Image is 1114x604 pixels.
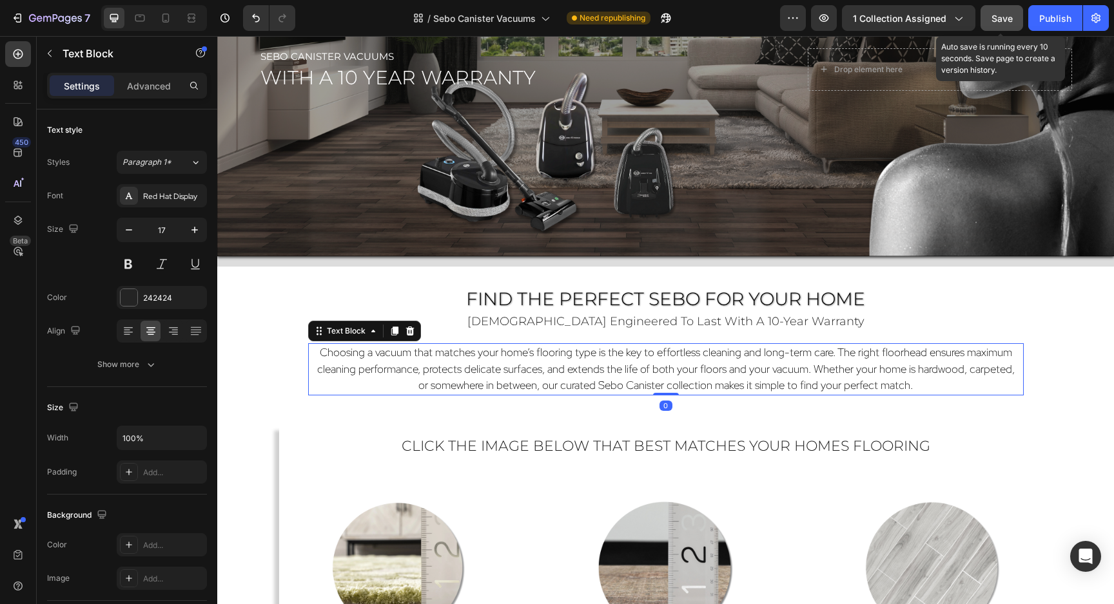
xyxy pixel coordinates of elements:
div: Open Intercom Messenger [1070,541,1101,572]
span: [DEMOGRAPHIC_DATA] engineered to last with a 10-year warranty [250,278,647,292]
iframe: Design area [217,36,1114,604]
button: Paragraph 1* [117,151,207,174]
div: Undo/Redo [243,5,295,31]
button: 7 [5,5,96,31]
div: 450 [12,137,31,147]
div: Size [47,221,81,238]
div: Red Hat Display [143,191,204,202]
div: Width [47,432,68,444]
a: Sebo Turbo vacuums for low pile rugs [378,462,520,604]
span: Paragraph 1* [122,156,171,168]
div: Align [47,323,83,340]
div: Publish [1039,12,1071,25]
img: Thick carpet with ruler showing an inch thick [111,462,253,604]
div: Color [47,539,67,551]
div: Text Block [107,289,151,301]
div: Font [47,190,63,202]
div: Add... [143,573,204,585]
button: Show more [47,353,207,376]
p: Text Block [63,46,172,61]
span: Need republishing [580,12,645,24]
div: Image [47,572,70,584]
div: 0 [442,364,455,375]
div: Background [47,507,110,524]
span: Sebo Canister Vacuums [433,12,536,25]
p: Advanced [127,79,171,93]
p: Settings [64,79,100,93]
div: Text style [47,124,83,136]
div: Padding [47,466,77,478]
img: Low pile area rug with ruler showing less than half inch height [378,462,520,604]
div: Add... [143,540,204,551]
button: Save [981,5,1023,31]
input: Auto [117,426,206,449]
span: / [427,12,431,25]
div: 242424 [143,292,204,304]
span: click the image below that best matches your homes flooring [184,401,713,419]
a: Sebo Kombi vacuums for homes with bare floors only [645,462,787,604]
img: Grey tile plank flooring [645,462,787,604]
div: Show more [97,358,157,371]
span: Find the Perfect sebo for Your Home [249,252,648,274]
div: Styles [47,156,70,168]
div: Size [47,399,81,417]
div: Beta [10,236,31,246]
button: Publish [1028,5,1082,31]
span: 1 collection assigned [853,12,946,25]
a: Sebo vacuums for plush carpet and bare floors [111,462,253,604]
span: Save [992,13,1013,24]
div: Add... [143,467,204,478]
button: 1 collection assigned [842,5,975,31]
span: Choosing a vacuum that matches your home’s flooring type is the key to effortless cleaning and lo... [100,309,797,356]
p: 7 [84,10,90,26]
div: Color [47,292,67,303]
